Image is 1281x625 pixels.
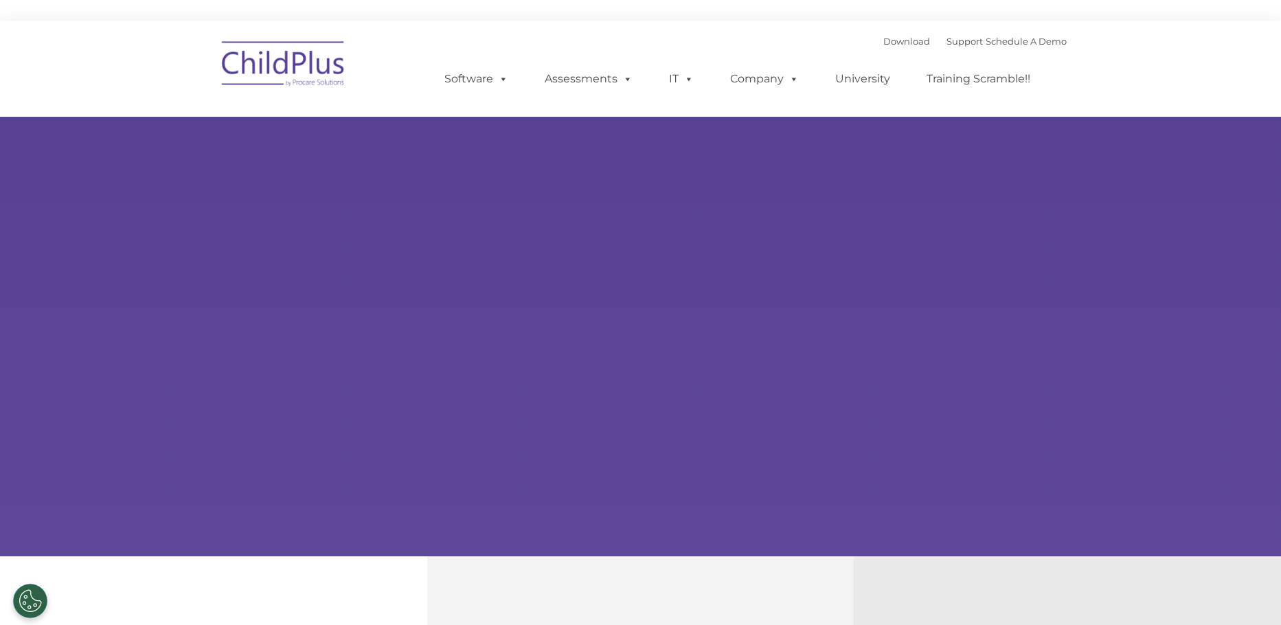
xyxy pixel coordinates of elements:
button: Cookies Settings [13,584,47,618]
img: ChildPlus by Procare Solutions [215,32,352,100]
a: Assessments [531,65,646,93]
a: IT [655,65,707,93]
a: Schedule A Demo [986,36,1067,47]
a: Software [431,65,522,93]
a: University [821,65,904,93]
a: Download [883,36,930,47]
a: Company [716,65,813,93]
font: | [883,36,1067,47]
a: Support [946,36,983,47]
a: Training Scramble!! [913,65,1044,93]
